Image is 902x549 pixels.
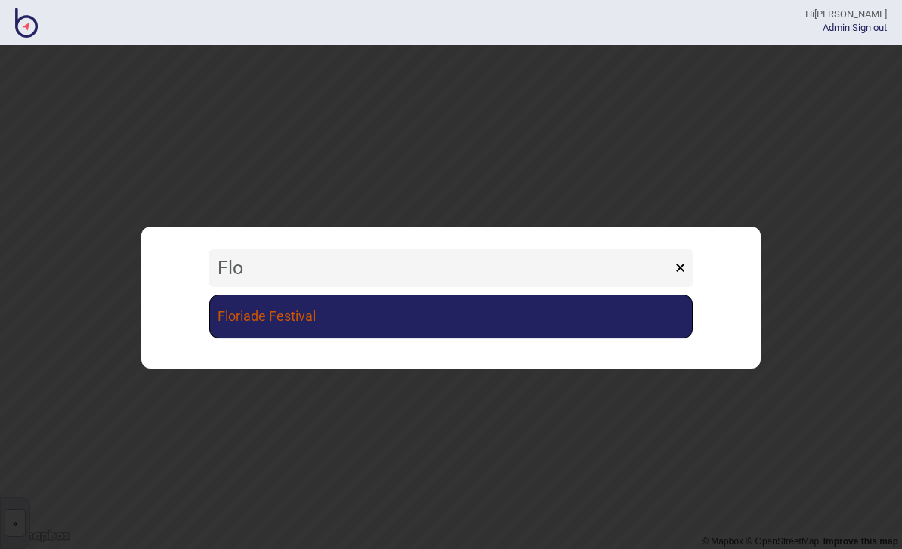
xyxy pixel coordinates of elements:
img: BindiMaps CMS [15,8,38,38]
div: Hi [PERSON_NAME] [805,8,887,21]
button: Sign out [852,22,887,33]
a: Floriade Festival [209,295,693,338]
a: Admin [823,22,850,33]
input: Search locations by tag + name [209,249,672,287]
span: | [823,22,852,33]
button: × [668,249,693,287]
